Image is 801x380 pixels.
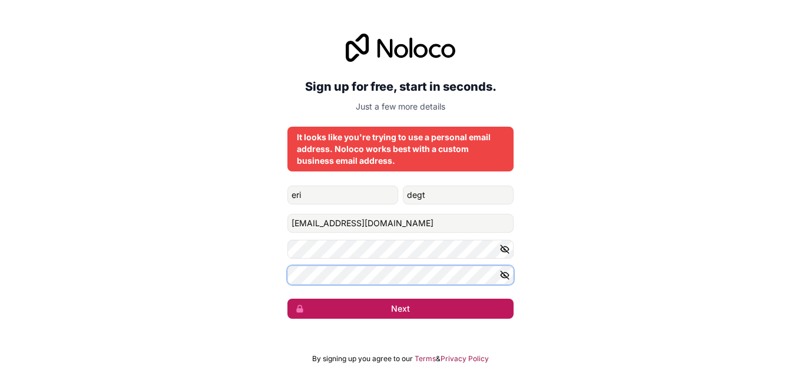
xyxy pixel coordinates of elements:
input: Email address [287,214,514,233]
span: By signing up you agree to our [312,354,413,364]
button: Next [287,299,514,319]
span: & [436,354,441,364]
input: family-name [403,186,514,204]
p: Just a few more details [287,101,514,113]
h2: Sign up for free, start in seconds. [287,76,514,97]
div: It looks like you're trying to use a personal email address. Noloco works best with a custom busi... [297,131,504,167]
a: Privacy Policy [441,354,489,364]
input: given-name [287,186,398,204]
a: Terms [415,354,436,364]
input: Confirm password [287,266,514,285]
input: Password [287,240,514,259]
